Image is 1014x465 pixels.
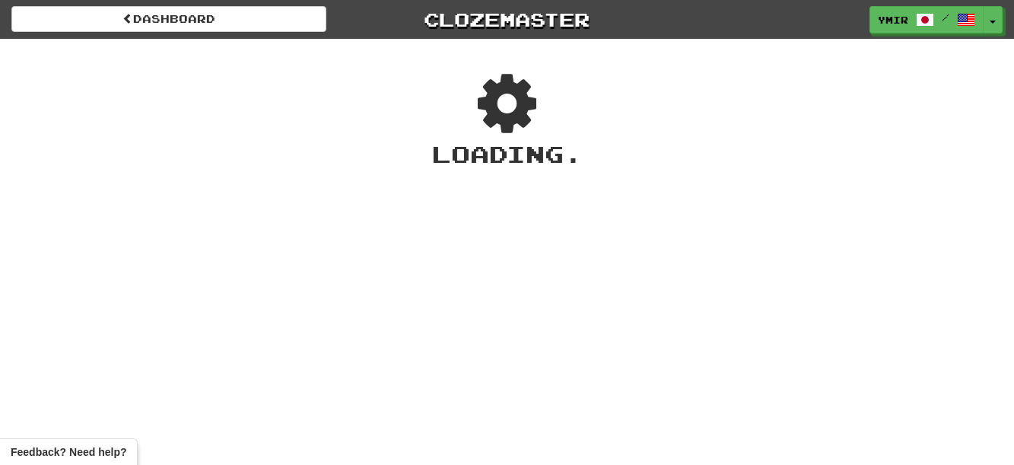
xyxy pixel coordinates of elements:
a: Dashboard [11,6,326,32]
span: / [942,12,949,23]
span: ymir [878,13,908,27]
a: ymir / [869,6,984,33]
a: Clozemaster [349,6,664,33]
span: Open feedback widget [11,444,126,460]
